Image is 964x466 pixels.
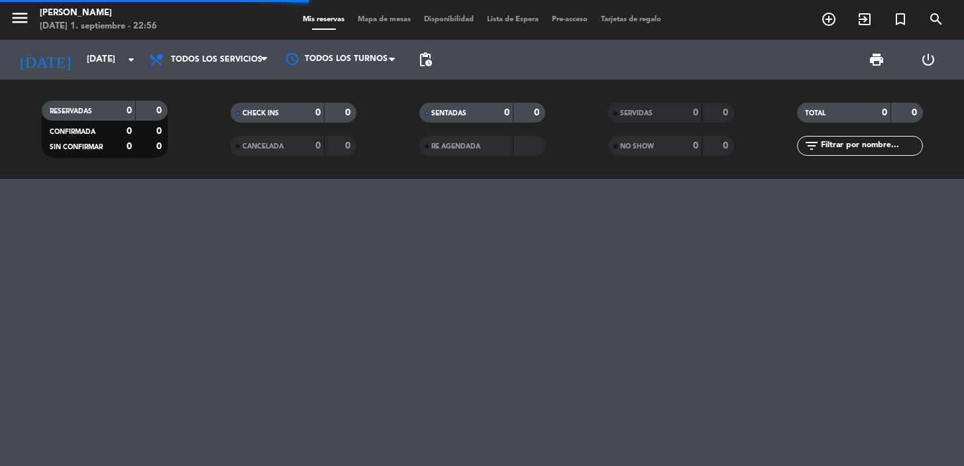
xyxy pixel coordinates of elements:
span: NO SHOW [620,143,654,150]
span: RE AGENDADA [431,143,480,150]
strong: 0 [315,108,321,117]
span: Tarjetas de regalo [594,16,668,23]
strong: 0 [127,106,132,115]
strong: 0 [534,108,542,117]
i: filter_list [804,138,820,154]
strong: 0 [345,108,353,117]
span: Mapa de mesas [351,16,417,23]
i: exit_to_app [857,11,873,27]
span: CHECK INS [242,110,279,117]
div: [DATE] 1. septiembre - 22:56 [40,20,157,33]
span: Todos los servicios [171,55,262,64]
strong: 0 [156,127,164,136]
span: Disponibilidad [417,16,480,23]
strong: 0 [912,108,920,117]
span: CANCELADA [242,143,284,150]
span: pending_actions [417,52,433,68]
span: SIN CONFIRMAR [50,144,103,150]
i: search [928,11,944,27]
button: menu [10,8,30,32]
span: RESERVADAS [50,108,92,115]
strong: 0 [156,142,164,151]
i: arrow_drop_down [123,52,139,68]
i: power_settings_new [920,52,936,68]
strong: 0 [504,108,509,117]
span: print [869,52,884,68]
strong: 0 [127,142,132,151]
strong: 0 [315,141,321,150]
span: TOTAL [805,110,826,117]
strong: 0 [156,106,164,115]
i: add_circle_outline [821,11,837,27]
span: CONFIRMADA [50,129,95,135]
input: Filtrar por nombre... [820,139,922,153]
div: [PERSON_NAME] [40,7,157,20]
i: turned_in_not [892,11,908,27]
span: SERVIDAS [620,110,653,117]
strong: 0 [693,141,698,150]
strong: 0 [723,108,731,117]
span: Lista de Espera [480,16,545,23]
strong: 0 [127,127,132,136]
strong: 0 [693,108,698,117]
span: SENTADAS [431,110,466,117]
strong: 0 [723,141,731,150]
div: LOG OUT [902,40,954,80]
strong: 0 [345,141,353,150]
strong: 0 [882,108,887,117]
i: menu [10,8,30,28]
span: Mis reservas [296,16,351,23]
i: [DATE] [10,45,80,74]
span: Pre-acceso [545,16,594,23]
